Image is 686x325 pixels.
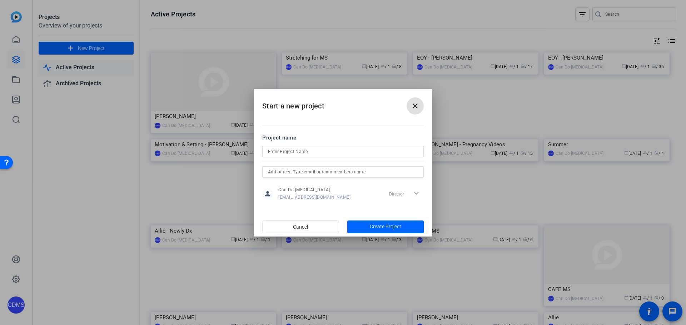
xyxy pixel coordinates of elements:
[370,223,401,230] span: Create Project
[268,168,418,176] input: Add others: Type email or team members name
[293,220,308,234] span: Cancel
[411,102,419,110] mat-icon: close
[262,188,273,199] mat-icon: person
[262,220,339,233] button: Cancel
[278,194,351,200] span: [EMAIL_ADDRESS][DOMAIN_NAME]
[278,187,351,193] span: Can Do [MEDICAL_DATA]
[262,134,424,142] div: Project name
[268,147,418,156] input: Enter Project Name
[347,220,424,233] button: Create Project
[254,89,432,118] h2: Start a new project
